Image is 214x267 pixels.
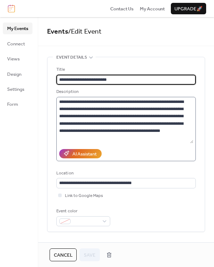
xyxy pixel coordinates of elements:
button: AI Assistant [59,149,102,158]
a: My Account [140,5,165,12]
div: Title [56,66,194,73]
a: Events [47,25,68,38]
div: Location [56,170,194,177]
a: Views [3,53,32,64]
span: Connect [7,40,25,48]
a: My Events [3,23,32,34]
a: Connect [3,38,32,49]
span: Design [7,71,21,78]
span: My Events [7,25,28,32]
span: Views [7,55,20,63]
span: / Edit Event [68,25,102,38]
div: Event color [56,208,109,215]
span: Cancel [54,252,72,259]
img: logo [8,5,15,13]
a: Contact Us [110,5,134,12]
a: Design [3,68,32,80]
a: Settings [3,83,32,95]
button: Cancel [50,248,77,261]
div: AI Assistant [72,150,97,158]
span: Settings [7,86,24,93]
button: Upgrade🚀 [171,3,206,14]
span: Link to Google Maps [65,192,103,199]
a: Form [3,98,32,110]
span: Form [7,101,18,108]
span: Date and time [56,241,87,248]
span: Upgrade 🚀 [174,5,203,13]
div: Description [56,88,194,95]
span: Event details [56,54,87,61]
